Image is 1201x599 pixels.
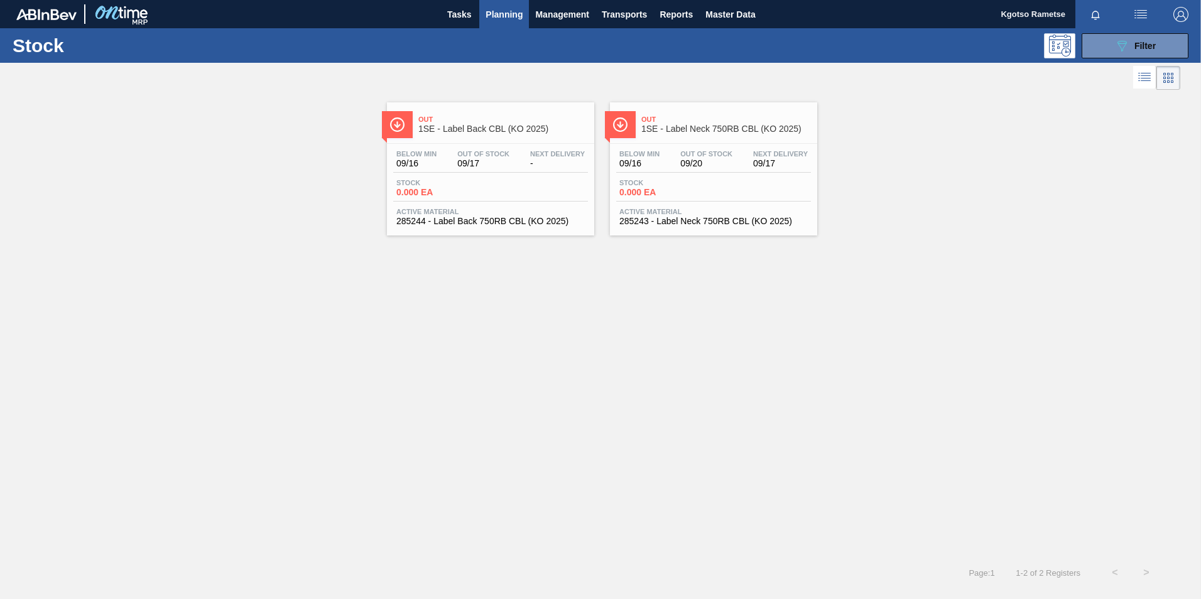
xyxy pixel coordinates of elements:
span: 0.000 EA [619,188,707,197]
button: > [1131,557,1162,588]
span: Below Min [396,150,437,158]
span: Stock [396,179,484,186]
span: 09/16 [619,159,660,168]
span: Next Delivery [530,150,585,158]
span: Out Of Stock [457,150,509,158]
span: Next Delivery [753,150,808,158]
img: userActions [1133,7,1148,22]
a: ÍconeOut1SE - Label Neck 750RB CBL (KO 2025)Below Min09/16Out Of Stock09/20Next Delivery09/17Stoc... [600,93,823,235]
div: Programming: no user selected [1044,33,1075,58]
span: Out [418,116,588,123]
button: Notifications [1075,6,1116,23]
span: Master Data [705,7,755,22]
img: Logout [1173,7,1188,22]
div: List Vision [1133,66,1156,90]
span: Out Of Stock [680,150,732,158]
span: 09/17 [753,159,808,168]
span: 09/17 [457,159,509,168]
span: 0.000 EA [396,188,484,197]
img: Ícone [389,117,405,132]
span: Out [641,116,811,123]
button: Filter [1082,33,1188,58]
span: 1SE - Label Back CBL (KO 2025) [418,124,588,134]
span: Tasks [445,7,473,22]
span: Planning [486,7,523,22]
div: Card Vision [1156,66,1180,90]
span: 1SE - Label Neck 750RB CBL (KO 2025) [641,124,811,134]
span: Active Material [396,208,585,215]
span: 285244 - Label Back 750RB CBL (KO 2025) [396,217,585,226]
a: ÍconeOut1SE - Label Back CBL (KO 2025)Below Min09/16Out Of Stock09/17Next Delivery-Stock0.000 EAA... [378,93,600,235]
h1: Stock [13,38,200,53]
span: - [530,159,585,168]
span: Stock [619,179,707,186]
span: 09/20 [680,159,732,168]
span: Reports [660,7,693,22]
span: 09/16 [396,159,437,168]
span: Filter [1134,41,1156,51]
button: < [1099,557,1131,588]
img: TNhmsLtSVTkK8tSr43FrP2fwEKptu5GPRR3wAAAABJRU5ErkJggg== [16,9,77,20]
span: Active Material [619,208,808,215]
img: Ícone [612,117,628,132]
span: Management [535,7,589,22]
span: Below Min [619,150,660,158]
span: Transports [602,7,647,22]
span: 1 - 2 of 2 Registers [1014,568,1080,578]
span: 285243 - Label Neck 750RB CBL (KO 2025) [619,217,808,226]
span: Page : 1 [969,568,994,578]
